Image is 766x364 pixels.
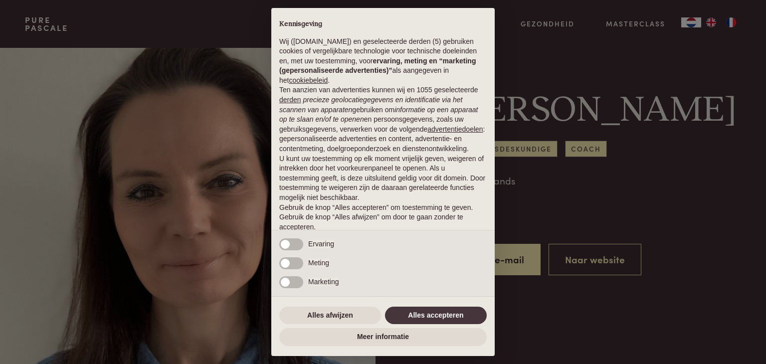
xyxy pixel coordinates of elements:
span: Marketing [308,278,339,286]
button: Alles accepteren [385,307,487,325]
button: derden [279,95,301,105]
h2: Kennisgeving [279,20,487,29]
a: cookiebeleid [289,76,328,84]
em: informatie op een apparaat op te slaan en/of te openen [279,106,478,124]
button: Alles afwijzen [279,307,381,325]
p: U kunt uw toestemming op elk moment vrijelijk geven, weigeren of intrekken door het voorkeurenpan... [279,154,487,203]
span: Ervaring [308,240,334,248]
p: Wij ([DOMAIN_NAME]) en geselecteerde derden (5) gebruiken cookies of vergelijkbare technologie vo... [279,37,487,86]
strong: ervaring, meting en “marketing (gepersonaliseerde advertenties)” [279,57,476,75]
span: Meting [308,259,329,267]
button: advertentiedoelen [427,125,483,135]
p: Ten aanzien van advertenties kunnen wij en 1055 geselecteerde gebruiken om en persoonsgegevens, z... [279,85,487,154]
button: Meer informatie [279,328,487,346]
em: precieze geolocatiegegevens en identificatie via het scannen van apparaten [279,96,462,114]
p: Gebruik de knop “Alles accepteren” om toestemming te geven. Gebruik de knop “Alles afwijzen” om d... [279,203,487,232]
